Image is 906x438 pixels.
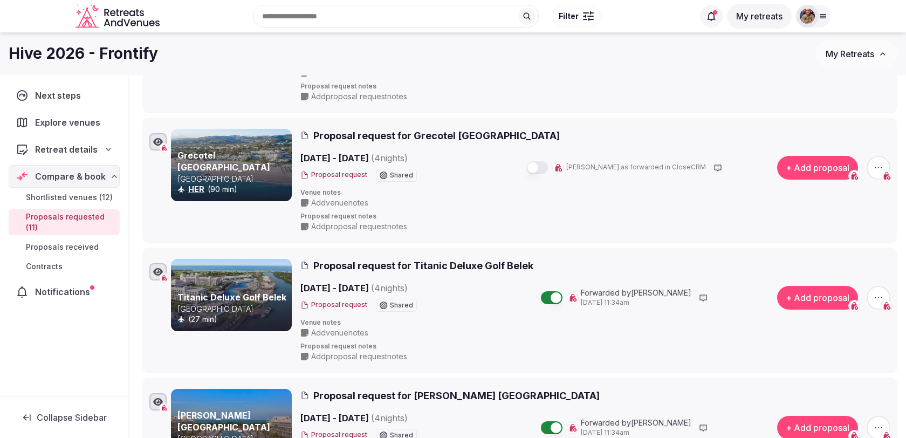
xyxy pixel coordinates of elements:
span: Add venue notes [311,327,368,338]
span: ( 4 night s ) [371,153,408,163]
span: [DATE] - [DATE] [300,412,490,425]
span: Filter [559,11,579,22]
span: [DATE] - [DATE] [300,152,490,165]
span: Explore venues [35,116,105,129]
p: [GEOGRAPHIC_DATA] [177,304,290,314]
span: Proposals received [26,242,99,252]
span: [DATE] 11:34am [581,428,691,437]
button: Proposal request [300,300,367,310]
span: Proposals requested (11) [26,211,115,233]
span: Proposal request for [PERSON_NAME] [GEOGRAPHIC_DATA] [313,389,600,402]
span: Collapse Sidebar [37,412,107,423]
button: Proposal request [300,170,367,180]
span: [PERSON_NAME] as forwarded in CloseCRM [566,163,706,172]
a: Visit the homepage [75,4,162,29]
h1: Hive 2026 - Frontify [9,43,158,64]
span: Notifications [35,285,94,298]
span: Proposal request notes [300,82,890,91]
button: Collapse Sidebar [9,406,120,429]
a: [PERSON_NAME] [GEOGRAPHIC_DATA] [177,410,270,433]
span: Compare & book [35,170,106,183]
span: Venue notes [300,318,890,327]
div: (27 min) [177,314,290,325]
button: Filter [552,6,601,26]
span: Shared [390,302,413,309]
button: My retreats [727,4,792,29]
a: Shortlisted venues (12) [9,190,120,205]
a: HER [188,184,204,194]
a: Contracts [9,259,120,274]
span: My Retreats [826,49,874,59]
span: Add proposal request notes [311,351,407,362]
span: Proposal request notes [300,342,890,351]
a: Notifications [9,280,120,303]
img: julen [800,9,815,24]
span: Add proposal request notes [311,91,407,102]
button: + Add proposal [777,156,858,180]
span: Next steps [35,89,85,102]
span: Add venue notes [311,197,368,208]
span: Venue notes [300,188,890,197]
span: Shortlisted venues (12) [26,192,113,203]
span: [DATE] 11:34am [581,298,691,307]
button: + Add proposal [777,286,858,310]
a: My retreats [727,11,792,22]
span: [DATE] - [DATE] [300,282,490,295]
span: Forwarded by [PERSON_NAME] [581,288,691,298]
a: Proposals requested (11) [9,209,120,235]
span: Proposal request for Grecotel [GEOGRAPHIC_DATA] [313,129,560,142]
p: [GEOGRAPHIC_DATA] [177,174,290,184]
a: Titanic Deluxe Golf Belek [177,292,286,303]
span: Retreat details [35,143,98,156]
div: (90 min) [177,184,290,195]
a: Explore venues [9,111,120,134]
span: Shared [390,172,413,179]
span: Proposal request for Titanic Deluxe Golf Belek [313,259,533,272]
a: Proposals received [9,239,120,255]
span: ( 4 night s ) [371,283,408,293]
a: Next steps [9,84,120,107]
a: Grecotel [GEOGRAPHIC_DATA] [177,150,270,173]
span: Proposal request notes [300,212,890,221]
button: My Retreats [815,40,897,67]
svg: Retreats and Venues company logo [75,4,162,29]
span: Contracts [26,261,63,272]
span: Add proposal request notes [311,221,407,232]
span: Forwarded by [PERSON_NAME] [581,418,691,428]
span: ( 4 night s ) [371,413,408,423]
